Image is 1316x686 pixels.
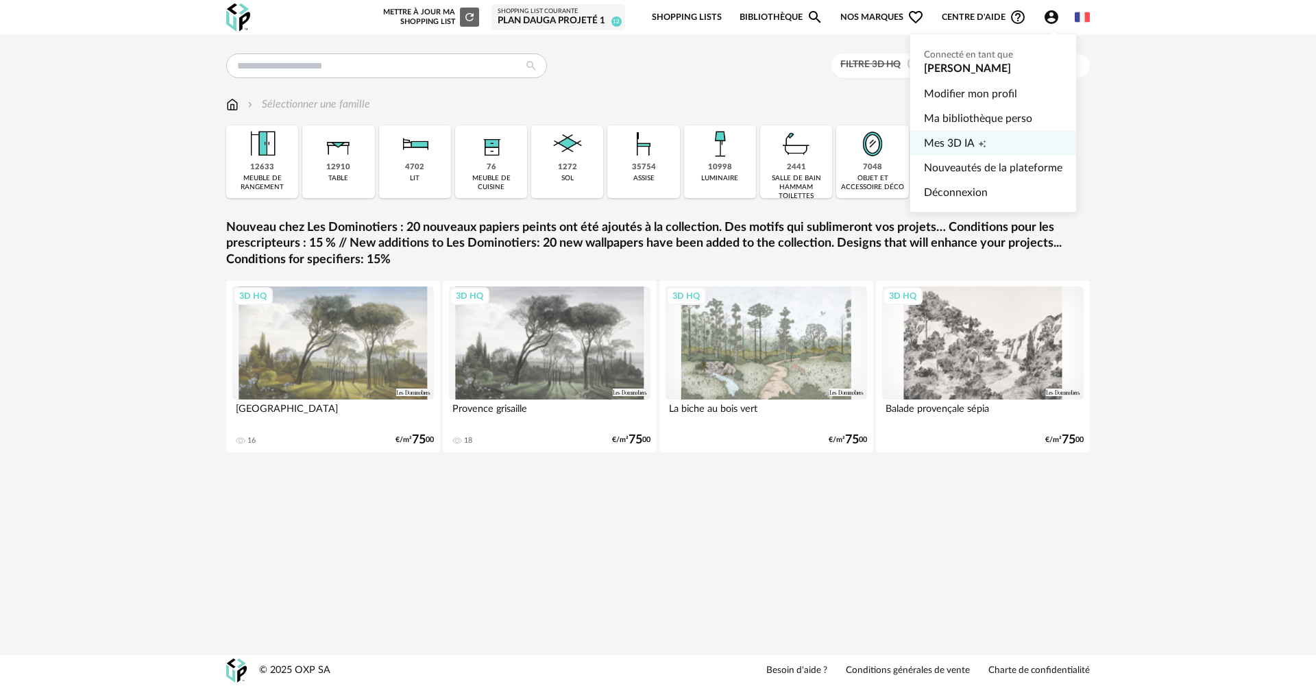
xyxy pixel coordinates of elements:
a: Mes 3D IACreation icon [924,131,1062,156]
img: Meuble%20de%20rangement.png [244,125,281,162]
div: table [328,174,348,183]
div: 3D HQ [666,287,706,305]
div: luminaire [701,174,738,183]
div: 35754 [632,162,656,173]
div: 76 [487,162,496,173]
span: Refresh icon [463,13,476,21]
span: 75 [845,435,859,445]
a: BibliothèqueMagnify icon [740,1,823,34]
span: Centre d'aideHelp Circle Outline icon [942,9,1026,25]
img: OXP [226,659,247,683]
img: Sol.png [549,125,586,162]
img: Table.png [320,125,357,162]
a: 3D HQ La biche au bois vert €/m²7500 [659,280,873,452]
div: Sélectionner une famille [245,97,370,112]
div: €/m² 00 [1045,435,1084,445]
div: 12633 [250,162,274,173]
a: 3D HQ Provence grisaille 18 €/m²7500 [443,280,657,452]
div: lit [410,174,419,183]
div: 18 [464,436,472,445]
a: 3D HQ [GEOGRAPHIC_DATA] 16 €/m²7500 [226,280,440,452]
div: 4702 [405,162,424,173]
span: Heart Outline icon [907,9,924,25]
a: Nouveau chez Les Dominotiers : 20 nouveaux papiers peints ont été ajoutés à la collection. Des mo... [226,220,1090,268]
div: Shopping List courante [498,8,619,16]
img: Salle%20de%20bain.png [778,125,815,162]
div: 2441 [787,162,806,173]
span: 75 [629,435,642,445]
div: 12910 [326,162,350,173]
div: 10998 [708,162,732,173]
div: 7048 [863,162,882,173]
div: €/m² 00 [395,435,434,445]
div: Mettre à jour ma Shopping List [380,8,479,27]
div: Provence grisaille [449,400,650,427]
a: 3D HQ Balade provençale sépia €/m²7500 [876,280,1090,452]
a: Shopping Lists [652,1,722,34]
span: Nos marques [840,1,924,34]
span: 12 [611,16,622,27]
a: Besoin d'aide ? [766,665,827,677]
img: Assise.png [625,125,662,162]
span: Creation icon [978,131,986,156]
div: objet et accessoire déco [840,174,904,192]
div: €/m² 00 [829,435,867,445]
div: salle de bain hammam toilettes [764,174,828,201]
span: Magnify icon [807,9,823,25]
div: PLAN Dauga projeté 1 [498,15,619,27]
div: [GEOGRAPHIC_DATA] [232,400,434,427]
div: 3D HQ [883,287,923,305]
a: Charte de confidentialité [988,665,1090,677]
div: sol [561,174,574,183]
a: Modifier mon profil [924,82,1062,106]
span: Help Circle Outline icon [1010,9,1026,25]
span: 75 [412,435,426,445]
img: svg+xml;base64,PHN2ZyB3aWR0aD0iMTYiIGhlaWdodD0iMTciIHZpZXdCb3g9IjAgMCAxNiAxNyIgZmlsbD0ibm9uZSIgeG... [226,97,239,112]
div: © 2025 OXP SA [259,664,330,677]
a: Nouveautés de la plateforme [924,156,1062,180]
div: La biche au bois vert [666,400,867,427]
span: Account Circle icon [1043,9,1060,25]
div: 1272 [558,162,577,173]
span: 75 [1062,435,1075,445]
img: fr [1075,10,1090,25]
div: meuble de cuisine [459,174,523,192]
a: Shopping List courante PLAN Dauga projeté 1 12 [498,8,619,27]
img: OXP [226,3,250,32]
img: Luminaire.png [701,125,738,162]
div: 3D HQ [233,287,273,305]
a: Ma bibliothèque perso [924,106,1062,131]
img: Rangement.png [473,125,510,162]
span: Filtre 3D HQ [840,60,901,69]
img: Literie.png [396,125,433,162]
span: Account Circle icon [1043,9,1066,25]
div: assise [633,174,655,183]
img: Miroir.png [854,125,891,162]
div: €/m² 00 [612,435,650,445]
a: Déconnexion [924,180,1062,205]
div: Balade provençale sépia [882,400,1084,427]
div: meuble de rangement [230,174,294,192]
span: Mes 3D IA [924,131,975,156]
img: svg+xml;base64,PHN2ZyB3aWR0aD0iMTYiIGhlaWdodD0iMTYiIHZpZXdCb3g9IjAgMCAxNiAxNiIgZmlsbD0ibm9uZSIgeG... [245,97,256,112]
div: 16 [247,436,256,445]
div: 3D HQ [450,287,489,305]
a: Conditions générales de vente [846,665,970,677]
